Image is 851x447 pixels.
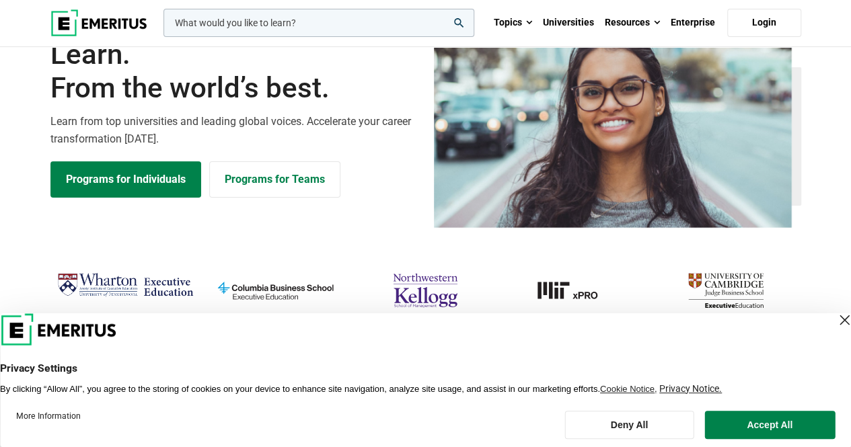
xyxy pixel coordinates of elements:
p: Learn from top universities and leading global voices. Accelerate your career transformation [DATE]. [50,113,418,147]
input: woocommerce-product-search-field-0 [163,9,474,37]
h1: Learn. [50,38,418,106]
img: MIT xPRO [507,268,644,313]
img: northwestern-kellogg [357,268,494,313]
img: columbia-business-school [207,268,344,313]
img: cambridge-judge-business-school [657,268,794,313]
a: Explore Programs [50,161,201,198]
a: Login [727,9,801,37]
a: Explore for Business [209,161,340,198]
img: Learn from the world's best [434,17,792,228]
img: Wharton Executive Education [57,268,194,302]
span: From the world’s best. [50,71,418,105]
a: MIT-xPRO [507,268,644,313]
